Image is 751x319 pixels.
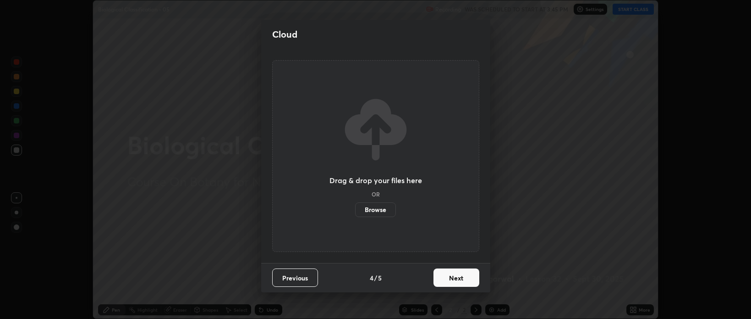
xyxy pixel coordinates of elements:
[370,273,373,283] h4: 4
[272,28,297,40] h2: Cloud
[329,177,422,184] h3: Drag & drop your files here
[433,269,479,287] button: Next
[374,273,377,283] h4: /
[378,273,382,283] h4: 5
[372,191,380,197] h5: OR
[272,269,318,287] button: Previous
